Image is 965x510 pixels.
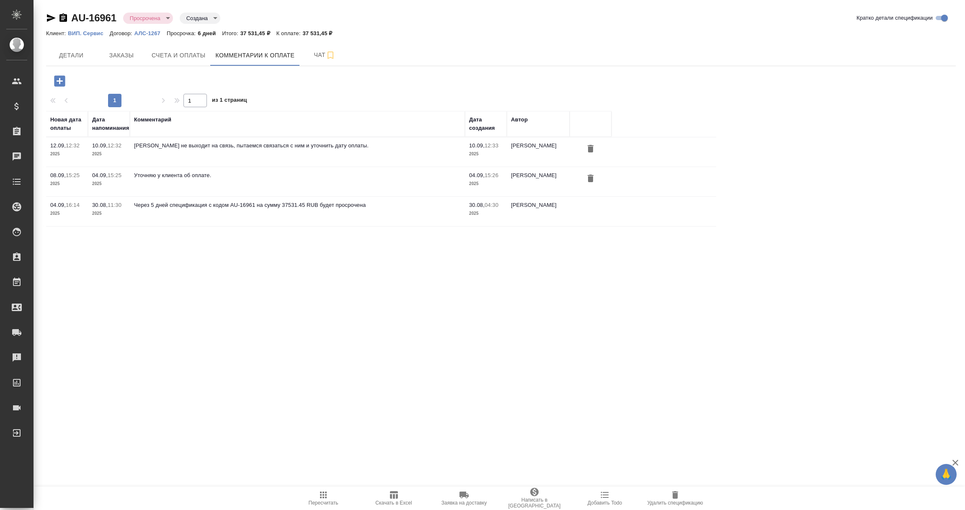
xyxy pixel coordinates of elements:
span: Чат [304,50,345,60]
button: Удалить [583,142,598,157]
span: Детали [51,50,91,61]
p: АЛС-1267 [134,30,167,36]
p: 04.09, [469,172,485,178]
p: Уточняю у клиента об оплате. [134,171,461,180]
p: 16:14 [66,202,80,208]
p: ВИП. Сервис [68,30,110,36]
p: Клиент: [46,30,68,36]
div: Новая дата оплаты [50,116,84,132]
span: Комментарии к оплате [216,50,295,61]
p: 2025 [92,150,126,158]
p: 2025 [469,209,503,218]
p: Через 5 дней спецификация с кодом AU-16961 на сумму 37531.45 RUB будет просрочена [134,201,461,209]
p: 12:32 [108,142,121,149]
span: из 1 страниц [212,95,247,107]
p: 10.09, [92,142,108,149]
p: 04.09, [92,172,108,178]
span: Заказы [101,50,142,61]
div: Дата создания [469,116,503,132]
td: [PERSON_NAME] [507,167,570,196]
p: 15:25 [66,172,80,178]
p: 15:25 [108,172,121,178]
p: 2025 [92,180,126,188]
p: Итого: [222,30,240,36]
p: 6 дней [198,30,222,36]
button: Создана [184,15,210,22]
button: 🙏 [936,464,957,485]
a: АЛС-1267 [134,29,167,36]
a: ВИП. Сервис [68,29,110,36]
p: 11:30 [108,202,121,208]
td: [PERSON_NAME] [507,197,570,226]
span: 🙏 [939,466,953,483]
button: Удалить [583,171,598,187]
p: 12:33 [485,142,498,149]
p: 2025 [92,209,126,218]
p: 2025 [50,150,84,158]
p: 12.09, [50,142,66,149]
div: Автор [511,116,528,124]
p: 2025 [469,180,503,188]
p: 30.08, [469,202,485,208]
p: 04:30 [485,202,498,208]
p: 04.09, [50,202,66,208]
span: Кратко детали спецификации [857,14,933,22]
p: Договор: [110,30,134,36]
p: 2025 [469,150,503,158]
p: 37 531,45 ₽ [302,30,338,36]
button: Добавить комментарий [48,72,71,90]
p: Просрочка: [167,30,198,36]
p: 30.08, [92,202,108,208]
td: [PERSON_NAME] [507,137,570,167]
span: Счета и оплаты [152,50,206,61]
button: Скопировать ссылку для ЯМессенджера [46,13,56,23]
p: 10.09, [469,142,485,149]
p: К оплате: [276,30,303,36]
button: Скопировать ссылку [58,13,68,23]
a: AU-16961 [71,12,116,23]
div: Дата напоминания [92,116,129,132]
div: Комментарий [134,116,171,124]
p: 12:32 [66,142,80,149]
p: [PERSON_NAME] не выходит на связь, пытаемся связаться с ним и уточнить дату оплаты. [134,142,461,150]
p: 2025 [50,209,84,218]
p: 2025 [50,180,84,188]
p: 08.09, [50,172,66,178]
div: Просрочена [180,13,220,24]
p: 15:26 [485,172,498,178]
svg: Подписаться [325,50,335,60]
p: 37 531,45 ₽ [240,30,276,36]
div: Просрочена [123,13,173,24]
button: Просрочена [127,15,163,22]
